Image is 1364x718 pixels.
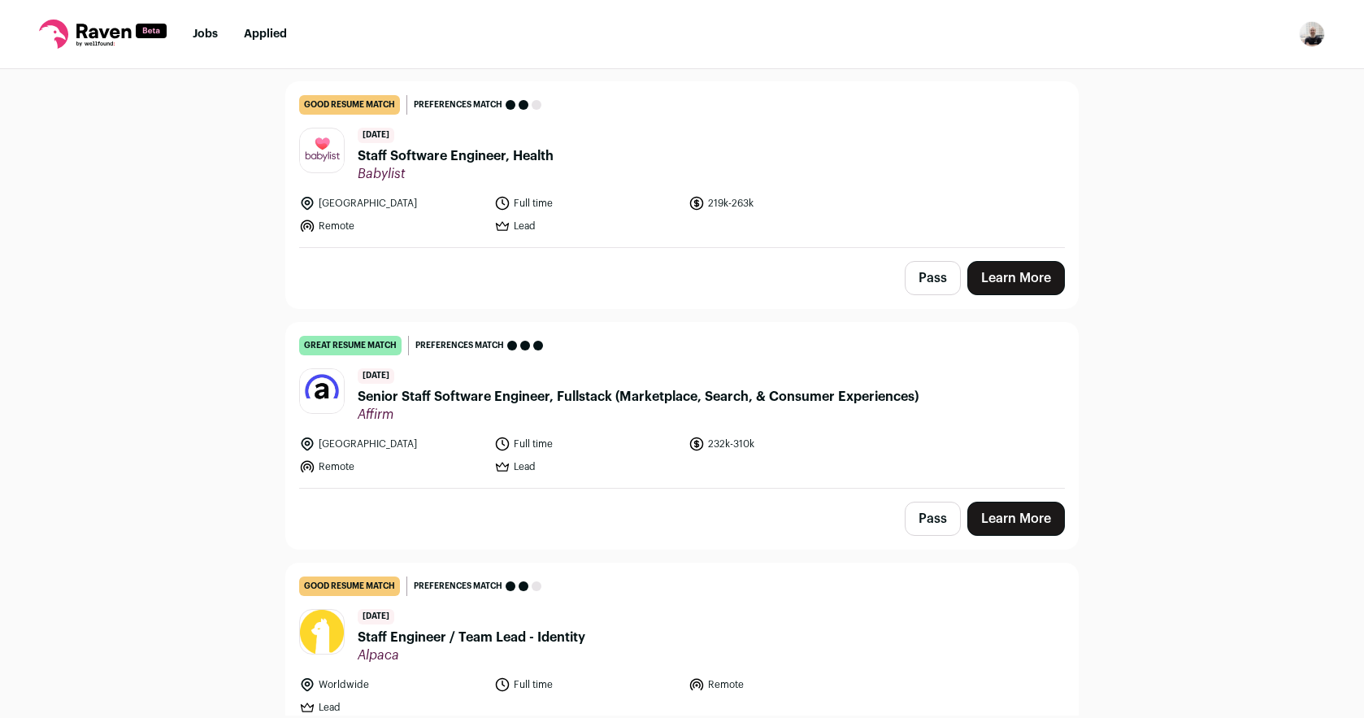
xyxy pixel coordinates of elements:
span: [DATE] [358,128,394,143]
li: [GEOGRAPHIC_DATA] [299,436,484,452]
li: Lead [494,459,680,475]
li: Full time [494,436,680,452]
div: good resume match [299,95,400,115]
a: good resume match Preferences match [DATE] Staff Software Engineer, Health Babylist [GEOGRAPHIC_D... [286,82,1078,247]
li: Worldwide [299,677,484,693]
button: Pass [905,502,961,536]
a: Learn More [967,502,1065,536]
img: b8aebdd1f910e78187220eb90cc21d50074b3a99d53b240b52f0c4a299e1e609.jpg [300,369,344,413]
li: Remote [299,459,484,475]
img: 3c7b1e31c0222640df447e04d5ee260c9f39d2f449a45e47a7d9933d521dba30.jpg [300,132,344,168]
span: [DATE] [358,609,394,624]
span: [DATE] [358,368,394,384]
span: Preferences match [414,97,502,113]
li: Remote [689,677,874,693]
li: Remote [299,218,484,234]
li: Lead [299,699,484,716]
a: great resume match Preferences match [DATE] Senior Staff Software Engineer, Fullstack (Marketplac... [286,323,1078,488]
a: Applied [244,28,287,40]
li: 219k-263k [689,195,874,211]
li: Lead [494,218,680,234]
li: Full time [494,195,680,211]
span: Affirm [358,407,919,423]
li: Full time [494,677,680,693]
img: 05889c7ca8bdb8ad75d967d6ee1ce4c3f08d36961a27678b6d593830422dc80a.png [300,610,344,653]
div: good resume match [299,577,400,596]
li: [GEOGRAPHIC_DATA] [299,195,484,211]
span: Staff Software Engineer, Health [358,146,554,166]
button: Open dropdown [1299,21,1325,47]
div: great resume match [299,336,402,355]
img: 3585936-medium_jpg [1299,21,1325,47]
span: Preferences match [415,337,504,354]
li: 232k-310k [689,436,874,452]
a: Jobs [193,28,218,40]
a: Learn More [967,261,1065,295]
span: Alpaca [358,647,585,664]
button: Pass [905,261,961,295]
span: Staff Engineer / Team Lead - Identity [358,628,585,647]
span: Senior Staff Software Engineer, Fullstack (Marketplace, Search, & Consumer Experiences) [358,387,919,407]
span: Babylist [358,166,554,182]
span: Preferences match [414,578,502,594]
